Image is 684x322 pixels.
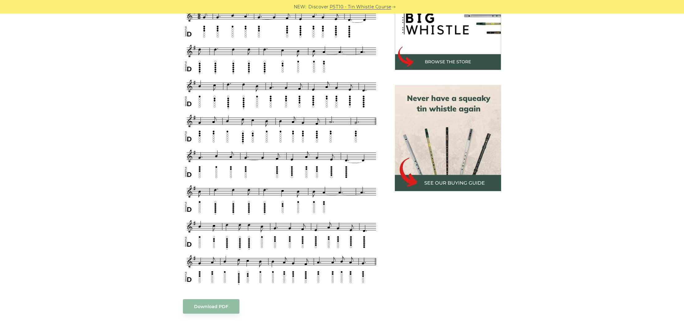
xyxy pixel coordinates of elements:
span: Discover [308,3,329,10]
span: NEW: [294,3,306,10]
img: tin whistle buying guide [395,85,501,191]
a: Download PDF [183,299,239,314]
a: PST10 - Tin Whistle Course [330,3,391,10]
